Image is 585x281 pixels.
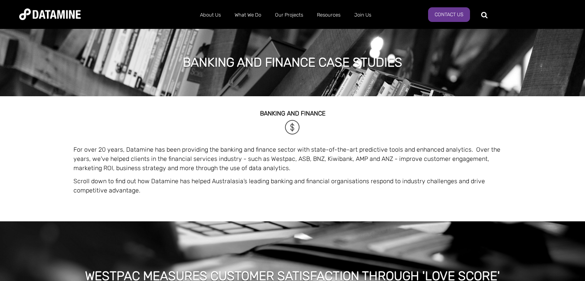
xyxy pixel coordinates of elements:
[228,5,268,25] a: What We Do
[193,5,228,25] a: About Us
[310,5,347,25] a: Resources
[73,177,512,195] p: Scroll down to find out how Datamine has helped Australasia’s leading banking and financial organ...
[73,145,512,173] p: For over 20 years, Datamine has been providing the banking and finance sector with state-of-the-a...
[284,119,301,136] img: Banking & Financial-1
[73,110,512,117] h2: BANKING and FINANCE
[183,54,402,71] h1: Banking and finance case studies
[268,5,310,25] a: Our Projects
[347,5,378,25] a: Join Us
[19,8,81,20] img: Datamine
[428,7,470,22] a: Contact Us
